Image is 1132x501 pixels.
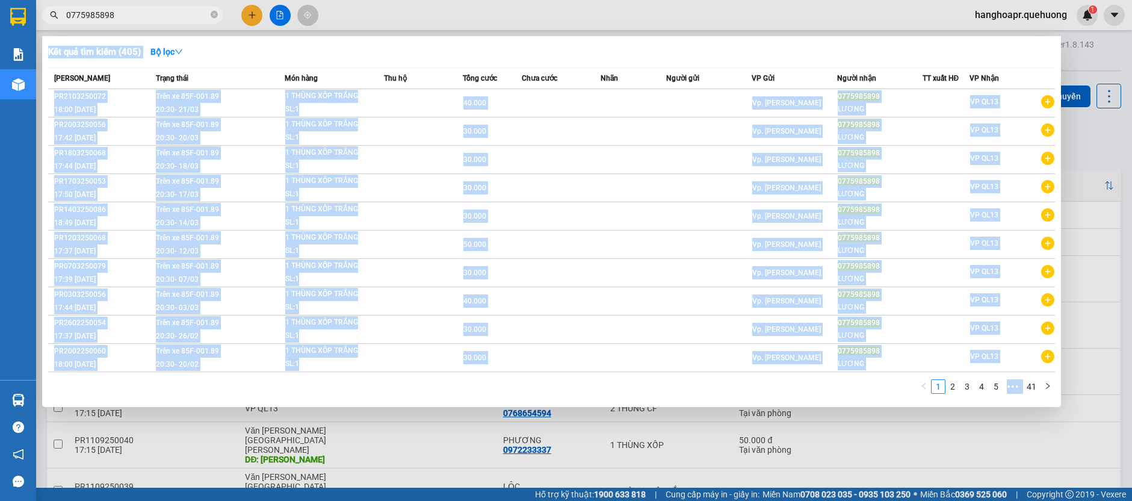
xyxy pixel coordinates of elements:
[838,149,880,157] span: 0775985898
[666,74,699,82] span: Người gửi
[463,240,486,249] span: 50.000
[54,317,152,329] div: PR2602250054
[752,353,821,362] span: Vp. [PERSON_NAME]
[1023,380,1040,393] a: 41
[54,219,96,227] span: 18:49 [DATE]
[1041,208,1054,222] span: plus-circle
[463,269,486,277] span: 30.000
[1041,123,1054,137] span: plus-circle
[838,329,922,342] div: LƯƠNG
[960,379,974,394] li: 3
[13,449,24,460] span: notification
[285,74,318,82] span: Món hàng
[837,74,876,82] span: Người nhận
[10,8,26,26] img: logo-vxr
[838,103,922,116] div: LƯƠNG
[54,119,152,131] div: PR2003250056
[1041,379,1055,394] li: Next Page
[752,127,821,135] span: Vp. [PERSON_NAME]
[54,275,96,284] span: 17:39 [DATE]
[931,379,945,394] li: 1
[156,303,199,312] span: 20:30 - 03/03
[48,46,141,58] h3: Kết quả tìm kiếm ( 405 )
[285,146,376,160] div: 1 THÙNG XỐP TRẮNG
[384,74,407,82] span: Thu hộ
[752,99,821,107] span: Vp. [PERSON_NAME]
[463,212,486,220] span: 30.000
[522,74,557,82] span: Chưa cước
[156,177,219,185] span: Trên xe 85F-001.89
[838,188,922,201] div: LƯƠNG
[285,216,376,229] div: SL: 1
[463,184,486,192] span: 30.000
[838,131,922,144] div: LƯƠNG
[54,232,152,244] div: PR1203250068
[970,126,998,134] span: VP QL13
[285,288,376,301] div: 1 THÙNG XỐP TRẮNG
[66,8,208,22] input: Tìm tên, số ĐT hoặc mã đơn
[752,297,821,305] span: Vp. [PERSON_NAME]
[1041,322,1054,335] span: plus-circle
[12,394,25,406] img: warehouse-icon
[1003,379,1022,394] li: Next 5 Pages
[156,319,219,327] span: Trên xe 85F-001.89
[838,290,880,299] span: 0775985898
[156,347,219,355] span: Trên xe 85F-001.89
[13,422,24,433] span: question-circle
[838,262,880,270] span: 0775985898
[989,380,1003,393] a: 5
[970,211,998,219] span: VP QL13
[970,98,998,106] span: VP QL13
[156,134,199,142] span: 20:30 - 20/03
[917,379,931,394] button: left
[54,260,152,273] div: PR0703250079
[1022,379,1041,394] li: 41
[150,47,183,57] strong: Bộ lọc
[946,380,959,393] a: 2
[156,290,219,299] span: Trên xe 85F-001.89
[285,118,376,131] div: 1 THÙNG XỐP TRẮNG
[285,260,376,273] div: 1 THÙNG XỐP TRẮNG
[54,147,152,160] div: PR1803250068
[923,74,959,82] span: TT xuất HĐ
[752,325,821,334] span: Vp. [PERSON_NAME]
[156,162,199,170] span: 20:30 - 18/03
[285,103,376,116] div: SL: 1
[54,162,96,170] span: 17:44 [DATE]
[1041,180,1054,193] span: plus-circle
[156,205,219,214] span: Trên xe 85F-001.89
[1044,382,1051,390] span: right
[601,74,618,82] span: Nhãn
[156,92,219,101] span: Trên xe 85F-001.89
[838,205,880,214] span: 0775985898
[838,120,880,129] span: 0775985898
[285,301,376,314] div: SL: 1
[838,273,922,285] div: LƯƠNG
[285,344,376,358] div: 1 THÙNG XỐP TRẮNG
[970,324,998,332] span: VP QL13
[752,212,821,220] span: Vp. [PERSON_NAME]
[838,319,880,327] span: 0775985898
[50,11,58,19] span: search
[211,10,218,21] span: close-circle
[970,154,998,163] span: VP QL13
[960,380,974,393] a: 3
[285,358,376,371] div: SL: 1
[932,380,945,393] a: 1
[12,78,25,91] img: warehouse-icon
[970,267,998,276] span: VP QL13
[54,105,96,114] span: 18:00 [DATE]
[54,360,96,369] span: 18:00 [DATE]
[54,175,152,188] div: PR1703250053
[463,297,486,305] span: 40.000
[463,155,486,164] span: 30.000
[156,105,199,114] span: 20:30 - 21/03
[285,131,376,145] div: SL: 1
[1041,152,1054,165] span: plus-circle
[463,325,486,334] span: 30.000
[838,234,880,242] span: 0775985898
[970,296,998,304] span: VP QL13
[156,360,199,369] span: 20:30 - 20/02
[285,316,376,329] div: 1 THÙNG XỐP TRẮNG
[463,74,497,82] span: Tổng cước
